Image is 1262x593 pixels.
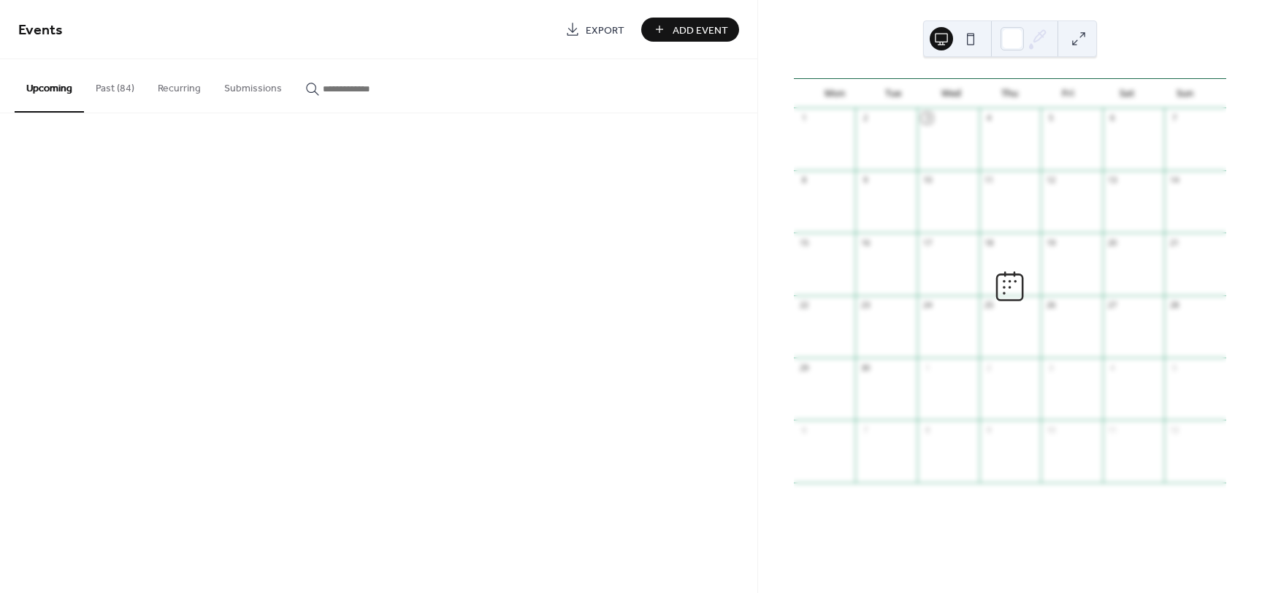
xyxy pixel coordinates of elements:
[860,424,871,435] div: 7
[146,59,213,111] button: Recurring
[641,18,739,42] button: Add Event
[984,362,995,373] div: 2
[1107,362,1118,373] div: 4
[860,237,871,248] div: 16
[984,424,995,435] div: 9
[1107,175,1118,186] div: 13
[1045,237,1056,248] div: 19
[922,113,933,124] div: 3
[860,175,871,186] div: 9
[1169,175,1179,186] div: 14
[1169,300,1179,311] div: 28
[15,59,84,113] button: Upcoming
[586,23,624,38] span: Export
[798,424,809,435] div: 6
[922,79,981,108] div: Wed
[1039,79,1098,108] div: Fri
[798,300,809,311] div: 22
[860,300,871,311] div: 23
[18,16,63,45] span: Events
[554,18,635,42] a: Export
[922,362,933,373] div: 1
[1169,113,1179,124] div: 7
[984,113,995,124] div: 4
[806,79,864,108] div: Mon
[84,59,146,111] button: Past (84)
[1107,113,1118,124] div: 6
[922,424,933,435] div: 8
[798,113,809,124] div: 1
[1169,237,1179,248] div: 21
[981,79,1039,108] div: Thu
[1045,424,1056,435] div: 10
[1107,237,1118,248] div: 20
[922,300,933,311] div: 24
[1107,300,1118,311] div: 27
[1045,113,1056,124] div: 5
[984,237,995,248] div: 18
[1156,79,1215,108] div: Sun
[1045,175,1056,186] div: 12
[798,175,809,186] div: 8
[1045,300,1056,311] div: 26
[213,59,294,111] button: Submissions
[1169,424,1179,435] div: 12
[860,362,871,373] div: 30
[922,237,933,248] div: 17
[922,175,933,186] div: 10
[864,79,922,108] div: Tue
[1169,362,1179,373] div: 5
[798,362,809,373] div: 29
[984,300,995,311] div: 25
[984,175,995,186] div: 11
[798,237,809,248] div: 15
[673,23,728,38] span: Add Event
[1098,79,1156,108] div: Sat
[1107,424,1118,435] div: 11
[860,113,871,124] div: 2
[1045,362,1056,373] div: 3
